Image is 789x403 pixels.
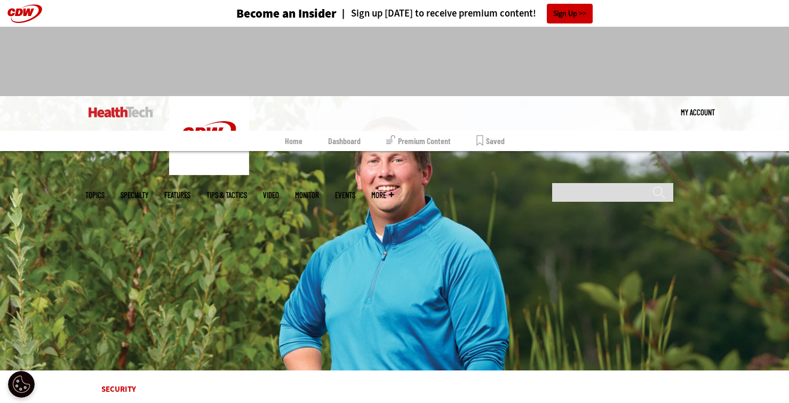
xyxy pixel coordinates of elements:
iframe: advertisement [201,37,589,85]
a: Home [285,131,302,151]
div: User menu [681,96,715,128]
a: Events [335,191,355,199]
span: Topics [85,191,105,199]
h3: Become an Insider [236,7,337,20]
a: Become an Insider [196,7,337,20]
span: Specialty [121,191,148,199]
a: Video [263,191,279,199]
a: Premium Content [386,131,451,151]
a: Saved [476,131,505,151]
a: Sign up [DATE] to receive premium content! [337,9,536,19]
img: Home [169,96,249,175]
span: More [371,191,394,199]
a: Features [164,191,190,199]
a: Tips & Tactics [206,191,247,199]
a: CDW [169,167,249,178]
a: Dashboard [328,131,361,151]
a: Sign Up [547,4,593,23]
button: Open Preferences [8,371,35,398]
img: Home [89,107,153,117]
a: Security [101,384,136,394]
div: Cookie Settings [8,371,35,398]
a: MonITor [295,191,319,199]
a: My Account [681,96,715,128]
